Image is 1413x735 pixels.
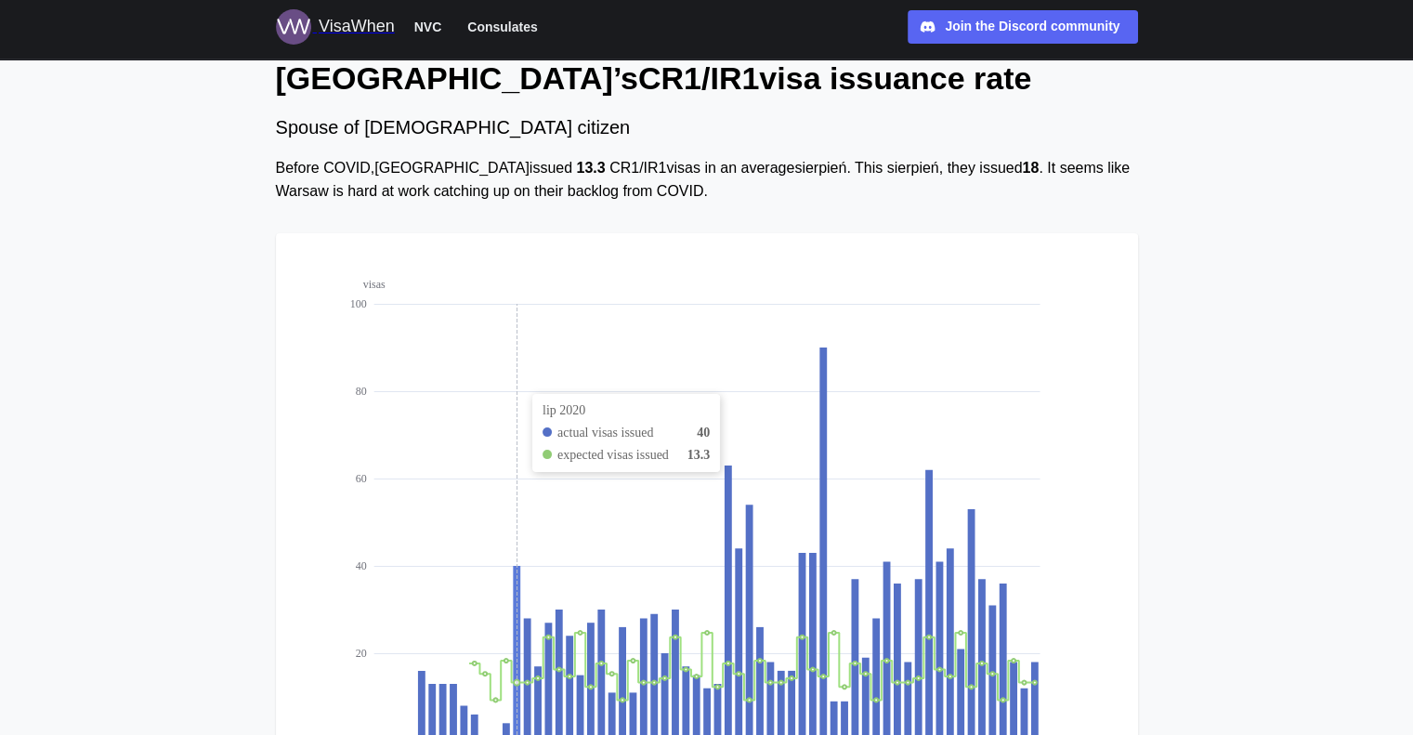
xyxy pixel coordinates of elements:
[908,10,1138,44] a: Join the Discord community
[362,278,385,291] text: visas
[355,472,366,485] text: 60
[414,16,442,38] span: NVC
[467,16,537,38] span: Consulates
[276,9,395,45] a: Logo for VisaWhen VisaWhen
[276,9,311,45] img: Logo for VisaWhen
[355,385,366,398] text: 80
[355,559,366,572] text: 40
[945,17,1119,37] div: Join the Discord community
[1022,160,1039,176] strong: 18
[276,58,1138,98] h1: [GEOGRAPHIC_DATA] ’s CR1/IR1 visa issuance rate
[576,160,605,176] strong: 13.3
[459,15,545,39] button: Consulates
[406,15,451,39] button: NVC
[355,647,366,660] text: 20
[276,157,1138,203] div: Before COVID, [GEOGRAPHIC_DATA] issued CR1/IR1 visas in an average sierpień . This sierpień , the...
[349,297,366,310] text: 100
[319,14,395,40] div: VisaWhen
[276,113,1138,142] div: Spouse of [DEMOGRAPHIC_DATA] citizen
